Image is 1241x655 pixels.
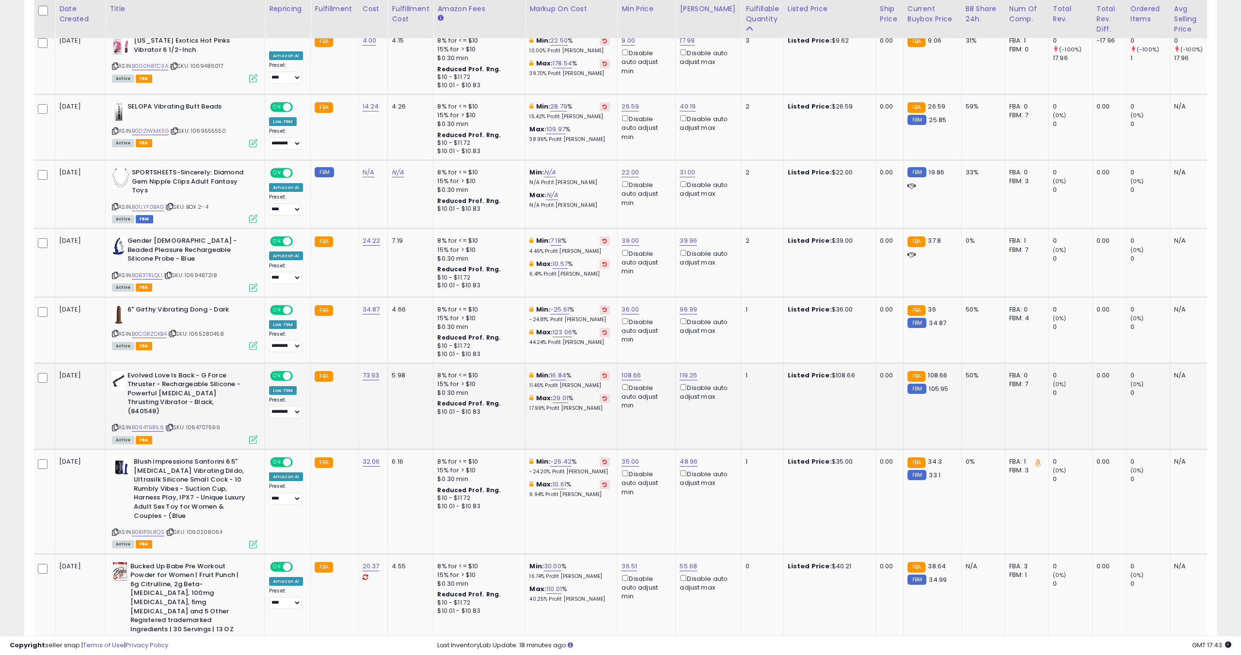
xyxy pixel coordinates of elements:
[1174,4,1209,34] div: Avg Selling Price
[127,305,245,317] b: 6" Girthy Vibrating Dong - Dark
[269,183,303,192] div: Amazon AI
[880,36,896,45] div: 0.00
[546,125,565,134] a: 109.97
[550,457,572,467] a: -26.42
[621,36,635,46] a: 9.00
[536,59,553,68] b: Max:
[529,260,610,278] div: %
[1130,102,1170,111] div: 0
[529,37,533,44] i: This overrides the store level min markup for this listing
[788,168,868,177] div: $22.00
[437,4,521,14] div: Amazon Fees
[1097,168,1119,177] div: 0.00
[437,45,518,54] div: 15% for > $10
[621,113,668,141] div: Disable auto adjust min
[437,73,518,81] div: $10 - $11.72
[680,457,698,467] a: 48.96
[788,168,832,177] b: Listed Price:
[529,4,613,14] div: Markup on Cost
[680,113,734,132] div: Disable auto adjust max
[550,36,568,46] a: 22.50
[529,316,610,323] p: -24.81% Profit [PERSON_NAME]
[132,168,250,198] b: SPORTSHEETS-Sincerely: Diamond Gem Nipple Clips Adult Fantasy Toys
[529,59,610,77] div: %
[1097,305,1119,314] div: 0.00
[437,131,501,139] b: Reduced Prof. Rng.
[966,102,998,111] div: 59%
[392,305,426,314] div: 4.66
[136,139,152,147] span: FBA
[621,371,641,380] a: 108.66
[437,342,518,350] div: $10 - $11.72
[269,194,303,216] div: Preset:
[1053,186,1092,194] div: 0
[880,236,896,245] div: 0.00
[1130,246,1144,254] small: (0%)
[1130,314,1144,322] small: (0%)
[1130,54,1170,62] div: 1
[529,179,610,186] p: N/A Profit [PERSON_NAME]
[1130,186,1170,194] div: 0
[529,248,610,255] p: 4.46% Profit [PERSON_NAME]
[966,4,1001,24] div: BB Share 24h.
[1097,4,1122,34] div: Total Rev. Diff.
[437,120,518,128] div: $0.30 min
[907,4,957,24] div: Current Buybox Price
[437,305,518,314] div: 8% for <= $10
[1009,4,1045,24] div: Num of Comp.
[907,36,925,47] small: FBA
[621,179,668,207] div: Disable auto adjust min
[1180,46,1203,53] small: (-100%)
[1097,102,1119,111] div: 0.00
[112,168,257,222] div: ASIN:
[269,4,306,14] div: Repricing
[907,318,926,328] small: FBM
[1053,236,1092,245] div: 0
[363,371,380,380] a: 73.93
[1174,305,1206,314] div: N/A
[550,305,569,314] a: -25.61
[269,62,303,84] div: Preset:
[1053,54,1092,62] div: 17.96
[315,4,354,14] div: Fulfillment
[928,305,936,314] span: 36
[269,51,303,60] div: Amazon AI
[437,274,518,282] div: $10 - $11.72
[271,169,283,177] span: ON
[59,4,101,24] div: Date Created
[315,305,333,316] small: FBA
[112,562,128,581] img: 51svO8c+qhL._SL40_.jpg
[437,111,518,120] div: 15% for > $10
[529,136,610,143] p: 38.96% Profit [PERSON_NAME]
[788,4,872,14] div: Listed Price
[550,236,561,246] a: 7.18
[112,168,129,187] img: 31o92m2CFDL._SL40_.jpg
[437,350,518,359] div: $10.01 - $10.83
[437,265,501,273] b: Reduced Prof. Rng.
[1174,36,1213,45] div: 0
[1009,314,1041,323] div: FBM: 4
[437,14,443,23] small: Amazon Fees.
[112,36,257,81] div: ASIN:
[529,102,610,120] div: %
[1009,102,1041,111] div: FBA: 0
[59,102,98,111] div: [DATE]
[680,36,695,46] a: 17.99
[269,331,303,353] div: Preset:
[529,36,610,54] div: %
[112,283,134,292] span: All listings currently available for purchase on Amazon
[928,236,941,245] span: 37.8
[1130,4,1166,24] div: Ordered Items
[529,47,610,54] p: 10.00% Profit [PERSON_NAME]
[536,305,551,314] b: Min:
[437,102,518,111] div: 8% for <= $10
[112,457,131,477] img: 41AKEy6zS5L._SL40_.jpg
[59,305,98,314] div: [DATE]
[165,203,209,211] span: | SKU: BOX 2- 4
[621,248,668,276] div: Disable auto adjust min
[544,561,561,571] a: 30.00
[553,480,566,489] a: 10.61
[1053,254,1092,263] div: 0
[126,640,168,650] a: Privacy Policy
[363,236,381,246] a: 24.22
